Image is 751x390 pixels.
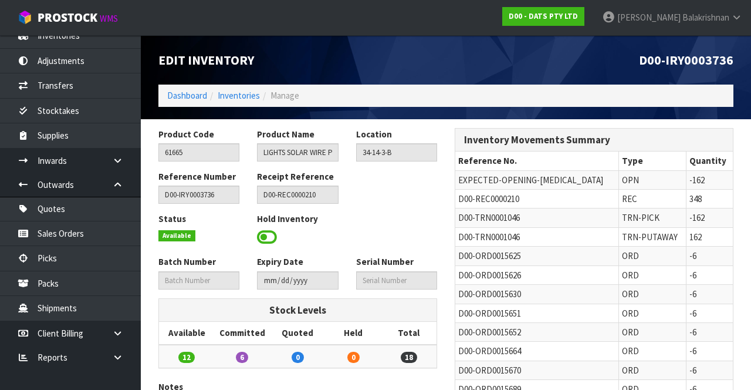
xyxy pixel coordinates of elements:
span: TRN-PUTAWAY [622,231,678,243]
span: ORD [622,250,639,261]
span: D00-ORD0015651 [458,308,521,319]
span: ORD [622,270,639,281]
small: WMS [100,13,118,24]
a: D00 - DATS PTY LTD [502,7,584,26]
label: Status [158,213,186,225]
span: ORD [622,308,639,319]
th: Type [619,152,686,170]
th: Quoted [270,322,326,344]
th: Available [159,322,215,344]
span: D00-TRN0001046 [458,231,520,243]
span: ProStock [38,10,97,25]
span: EXPECTED-OPENING-[MEDICAL_DATA] [458,174,603,186]
label: Reference Number [158,170,236,183]
span: -6 [689,288,696,300]
input: Product Code [158,143,239,162]
strong: D00 - DATS PTY LTD [509,11,578,21]
span: ORD [622,327,639,338]
span: D00-ORD0015664 [458,345,521,357]
span: -6 [689,365,696,376]
span: 0 [347,352,360,363]
label: Location [356,128,392,140]
span: ORD [622,345,639,357]
span: ORD [622,365,639,376]
h3: Stock Levels [168,305,428,316]
span: Manage [270,90,299,101]
input: Batch Number [158,271,239,290]
th: Held [326,322,381,344]
span: Edit Inventory [158,52,254,68]
label: Hold Inventory [257,213,318,225]
span: -6 [689,308,696,319]
span: ORD [622,288,639,300]
span: 6 [236,352,248,363]
span: -6 [689,250,696,261]
label: Batch Number [158,255,216,268]
span: 12 [178,352,195,363]
span: Balakrishnan [682,12,729,23]
label: Expiry Date [257,255,303,268]
span: D00-ORD0015670 [458,365,521,376]
span: D00-ORD0015625 [458,250,521,261]
th: Committed [215,322,270,344]
span: D00-ORD0015652 [458,327,521,338]
span: D00-ORD0015626 [458,270,521,281]
span: -162 [689,174,705,186]
span: -6 [689,327,696,338]
a: Dashboard [167,90,207,101]
span: 18 [401,352,417,363]
h3: Inventory Movements Summary [464,135,724,146]
span: TRN-PICK [622,212,659,223]
label: Product Name [257,128,314,140]
span: [PERSON_NAME] [617,12,681,23]
th: Reference No. [455,152,619,170]
label: Receipt Reference [257,170,334,183]
label: Serial Number [356,255,414,268]
input: Receipt Reference [257,186,338,204]
span: REC [622,193,637,204]
span: -162 [689,212,705,223]
img: cube-alt.png [18,10,32,25]
label: Product Code [158,128,214,140]
span: Available [158,230,195,242]
span: -6 [689,270,696,281]
span: OPN [622,174,639,186]
span: 348 [689,193,702,204]
th: Total [381,322,437,344]
input: Product Name [257,143,338,162]
span: D00-REC0000210 [458,193,519,204]
span: D00-IRY0003736 [639,52,733,68]
span: D00-ORD0015630 [458,288,521,300]
span: -6 [689,345,696,357]
span: 162 [689,231,702,243]
a: Inventories [218,90,260,101]
input: Serial Number [356,271,437,290]
span: D00-TRN0001046 [458,212,520,223]
span: 0 [292,352,304,363]
th: Quantity [686,152,733,170]
input: Location [356,143,437,162]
